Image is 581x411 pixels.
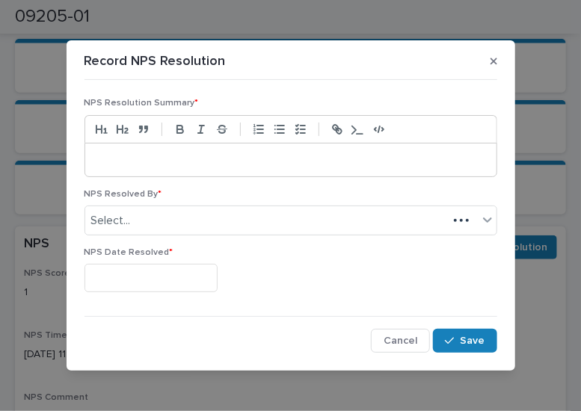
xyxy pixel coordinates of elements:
[384,336,417,346] span: Cancel
[84,248,173,257] span: NPS Date Resolved
[433,329,497,353] button: Save
[371,329,430,353] button: Cancel
[84,54,226,70] p: Record NPS Resolution
[84,99,199,108] span: NPS Resolution Summary
[461,336,485,346] span: Save
[91,213,131,229] div: Select...
[84,190,162,199] span: NPS Resolved By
